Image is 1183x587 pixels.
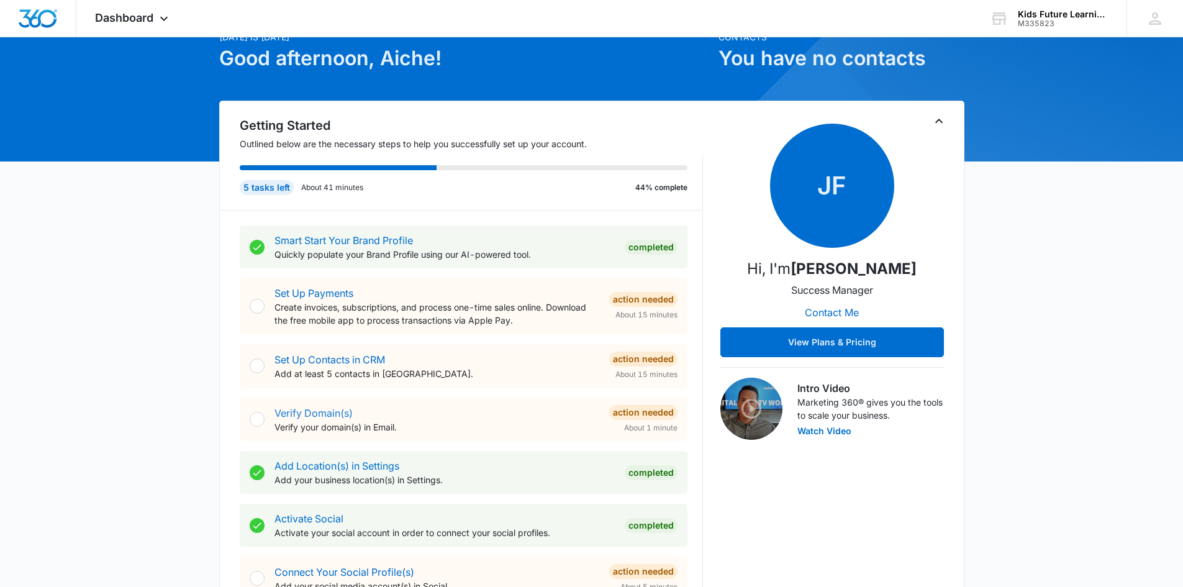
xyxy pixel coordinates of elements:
[240,116,703,135] h2: Getting Started
[274,367,599,380] p: Add at least 5 contacts in [GEOGRAPHIC_DATA].
[720,327,944,357] button: View Plans & Pricing
[274,473,615,486] p: Add your business location(s) in Settings.
[791,283,873,298] p: Success Manager
[274,287,353,299] a: Set Up Payments
[609,292,678,307] div: Action Needed
[274,234,413,247] a: Smart Start Your Brand Profile
[274,353,385,366] a: Set Up Contacts in CRM
[274,526,615,539] p: Activate your social account in order to connect your social profiles.
[609,352,678,366] div: Action Needed
[797,427,851,435] button: Watch Video
[931,114,946,129] button: Toggle Collapse
[609,564,678,579] div: Action Needed
[240,137,703,150] p: Outlined below are the necessary steps to help you successfully set up your account.
[219,43,711,73] h1: Good afternoon, Aiche!
[625,465,678,480] div: Completed
[274,301,599,327] p: Create invoices, subscriptions, and process one-time sales online. Download the free mobile app t...
[615,369,678,380] span: About 15 minutes
[1018,19,1108,28] div: account id
[274,460,399,472] a: Add Location(s) in Settings
[609,405,678,420] div: Action Needed
[624,422,678,434] span: About 1 minute
[274,512,343,525] a: Activate Social
[274,566,414,578] a: Connect Your Social Profile(s)
[797,381,944,396] h3: Intro Video
[274,407,353,419] a: Verify Domain(s)
[240,180,294,195] div: 5 tasks left
[274,248,615,261] p: Quickly populate your Brand Profile using our AI-powered tool.
[720,378,782,440] img: Intro Video
[625,518,678,533] div: Completed
[770,124,894,248] span: JF
[625,240,678,255] div: Completed
[718,43,964,73] h1: You have no contacts
[95,11,153,24] span: Dashboard
[615,309,678,321] span: About 15 minutes
[747,258,917,280] p: Hi, I'm
[635,182,687,193] p: 44% complete
[792,298,871,327] button: Contact Me
[791,260,917,278] strong: [PERSON_NAME]
[274,421,599,434] p: Verify your domain(s) in Email.
[797,396,944,422] p: Marketing 360® gives you the tools to scale your business.
[301,182,363,193] p: About 41 minutes
[1018,9,1108,19] div: account name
